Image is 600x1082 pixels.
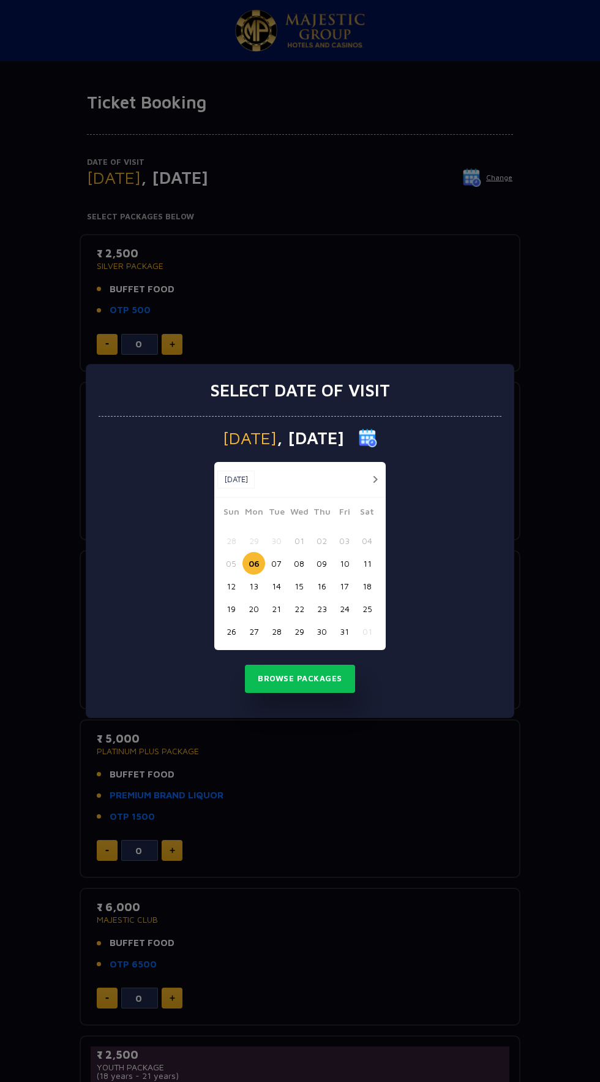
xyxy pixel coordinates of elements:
[265,552,288,575] button: 07
[310,529,333,552] button: 02
[242,552,265,575] button: 06
[220,575,242,597] button: 12
[220,505,242,522] span: Sun
[333,620,356,643] button: 31
[356,620,378,643] button: 01
[242,620,265,643] button: 27
[217,471,255,489] button: [DATE]
[356,575,378,597] button: 18
[356,597,378,620] button: 25
[242,575,265,597] button: 13
[265,529,288,552] button: 30
[359,429,377,447] img: calender icon
[333,529,356,552] button: 03
[310,620,333,643] button: 30
[310,575,333,597] button: 16
[277,429,344,447] span: , [DATE]
[356,505,378,522] span: Sat
[310,505,333,522] span: Thu
[288,575,310,597] button: 15
[220,529,242,552] button: 28
[245,665,355,693] button: Browse Packages
[265,575,288,597] button: 14
[288,552,310,575] button: 08
[333,575,356,597] button: 17
[242,505,265,522] span: Mon
[265,620,288,643] button: 28
[356,552,378,575] button: 11
[265,505,288,522] span: Tue
[333,597,356,620] button: 24
[265,597,288,620] button: 21
[333,552,356,575] button: 10
[333,505,356,522] span: Fri
[223,429,277,447] span: [DATE]
[242,597,265,620] button: 20
[288,597,310,620] button: 22
[310,552,333,575] button: 09
[288,620,310,643] button: 29
[220,597,242,620] button: 19
[220,620,242,643] button: 26
[310,597,333,620] button: 23
[220,552,242,575] button: 05
[210,380,390,401] h3: Select date of visit
[356,529,378,552] button: 04
[288,529,310,552] button: 01
[288,505,310,522] span: Wed
[242,529,265,552] button: 29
